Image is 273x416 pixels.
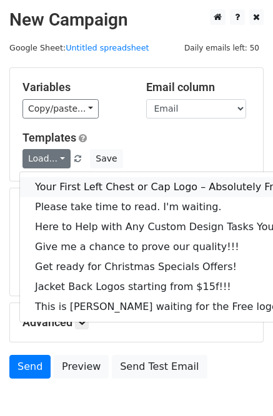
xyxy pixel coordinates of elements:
h5: Email column [146,80,251,94]
h5: Variables [22,80,127,94]
a: Preview [54,355,109,379]
a: Daily emails left: 50 [180,43,264,52]
iframe: Chat Widget [211,356,273,416]
button: Save [90,149,122,168]
h5: Advanced [22,316,251,329]
a: Templates [22,131,76,144]
a: Untitled spreadsheet [66,43,149,52]
h2: New Campaign [9,9,264,31]
small: Google Sheet: [9,43,149,52]
a: Send [9,355,51,379]
a: Load... [22,149,71,168]
span: Daily emails left: 50 [180,41,264,55]
a: Copy/paste... [22,99,99,119]
a: Send Test Email [112,355,207,379]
